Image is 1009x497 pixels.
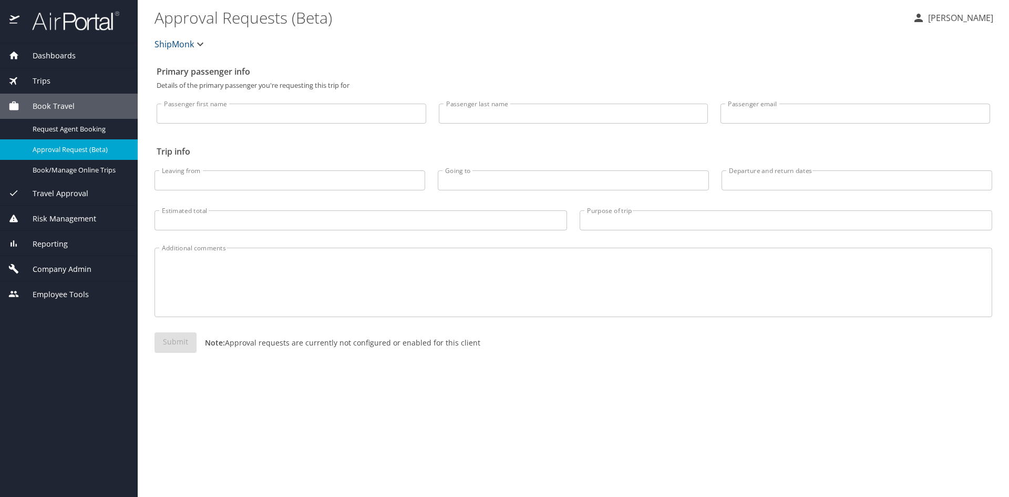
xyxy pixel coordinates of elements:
[19,238,68,250] span: Reporting
[19,213,96,225] span: Risk Management
[33,165,125,175] span: Book/Manage Online Trips
[19,263,91,275] span: Company Admin
[155,1,904,34] h1: Approval Requests (Beta)
[19,289,89,300] span: Employee Tools
[20,11,119,31] img: airportal-logo.png
[155,37,194,52] span: ShipMonk
[157,63,990,80] h2: Primary passenger info
[19,188,88,199] span: Travel Approval
[33,145,125,155] span: Approval Request (Beta)
[9,11,20,31] img: icon-airportal.png
[908,8,997,27] button: [PERSON_NAME]
[19,75,50,87] span: Trips
[157,143,990,160] h2: Trip info
[19,50,76,62] span: Dashboards
[205,338,225,348] strong: Note:
[33,124,125,134] span: Request Agent Booking
[197,337,480,348] p: Approval requests are currently not configured or enabled for this client
[157,82,990,89] p: Details of the primary passenger you're requesting this trip for
[150,34,211,55] button: ShipMonk
[19,100,75,112] span: Book Travel
[925,12,993,24] p: [PERSON_NAME]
